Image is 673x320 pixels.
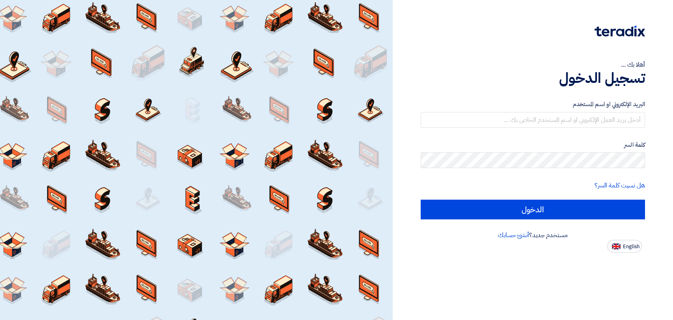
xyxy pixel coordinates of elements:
[498,230,529,240] a: أنشئ حسابك
[607,240,642,253] button: English
[421,112,645,128] input: أدخل بريد العمل الإلكتروني او اسم المستخدم الخاص بك ...
[421,100,645,109] label: البريد الإلكتروني او اسم المستخدم
[595,26,645,37] img: Teradix logo
[421,200,645,219] input: الدخول
[595,181,645,190] a: هل نسيت كلمة السر؟
[421,60,645,69] div: أهلا بك ...
[421,230,645,240] div: مستخدم جديد؟
[421,140,645,150] label: كلمة السر
[612,243,621,249] img: en-US.png
[623,244,639,249] span: English
[421,69,645,87] h1: تسجيل الدخول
